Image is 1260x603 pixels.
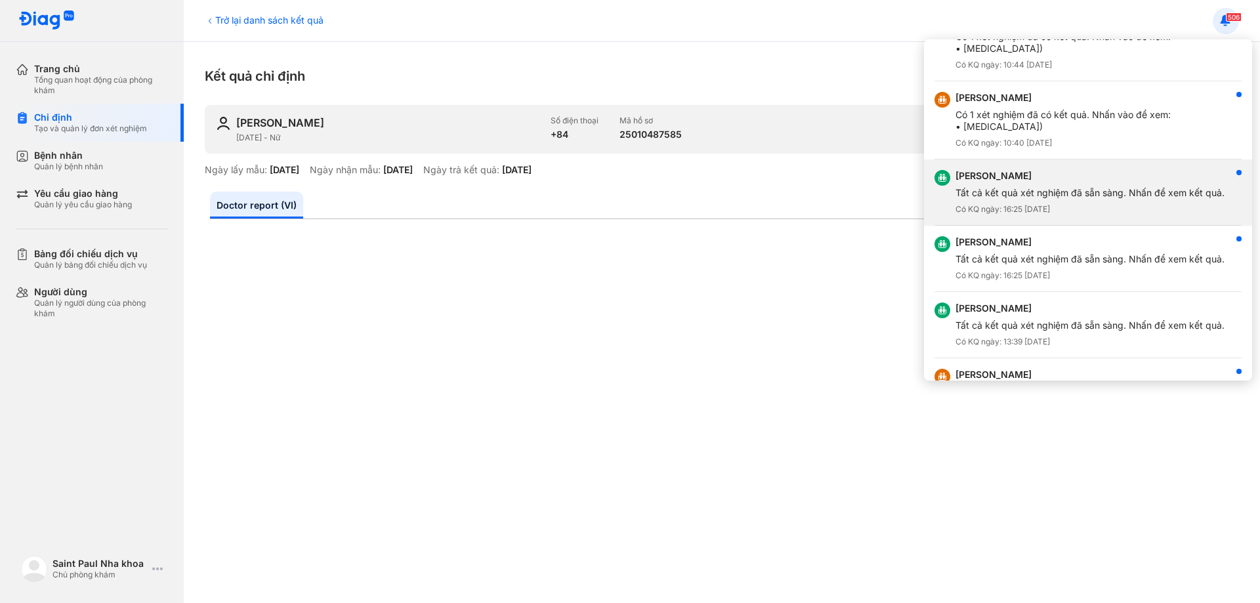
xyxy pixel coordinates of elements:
div: [PERSON_NAME] [955,92,1171,104]
div: Có KQ ngày: 16:25 [DATE] [955,204,1225,215]
div: Yêu cầu giao hàng [34,188,132,199]
div: [PERSON_NAME] [955,236,1225,248]
div: Saint Paul Nha khoa [52,558,147,570]
button: [PERSON_NAME]Tất cả kết quả xét nghiệm đã sẵn sàng. Nhấn để xem kết quả.Có KQ ngày: 16:25 [DATE] [924,226,1252,292]
div: Tất cả kết quả xét nghiệm đã sẵn sàng. Nhấn để xem kết quả. [955,320,1225,331]
div: Tất cả kết quả xét nghiệm đã sẵn sàng. Nhấn để xem kết quả. [955,187,1225,199]
button: [PERSON_NAME]Có 1 xét nghiệm đã có kết quả. Nhấn vào để xem:• [MEDICAL_DATA])Có KQ ngày: 10:40 [D... [924,81,1252,159]
div: [PERSON_NAME] [955,170,1225,182]
div: Quản lý bệnh nhân [34,161,103,172]
div: Quản lý người dùng của phòng khám [34,298,168,319]
div: Chủ phòng khám [52,570,147,580]
div: Có KQ ngày: 13:39 [DATE] [955,337,1225,347]
div: Có KQ ngày: 16:25 [DATE] [955,270,1225,281]
div: [PERSON_NAME] [955,302,1225,314]
button: [PERSON_NAME]Tất cả kết quả xét nghiệm đã sẵn sàng. Nhấn để xem kết quả.Có KQ ngày: 16:25 [DATE] [924,159,1252,226]
div: Trang chủ [34,63,168,75]
div: Người dùng [34,286,168,298]
div: Có 1 xét nghiệm đã có kết quả. Nhấn vào để xem: • [MEDICAL_DATA]) [955,31,1171,54]
button: [PERSON_NAME]Có 2 xét nghiệm đã có kết quả. Nhấn vào để xem:• [MEDICAL_DATA])• [MEDICAL_DATA] [[M... [924,358,1252,448]
div: [PERSON_NAME] [955,369,1173,381]
div: Quản lý yêu cầu giao hàng [34,199,132,210]
img: logo [21,556,47,582]
div: Tạo và quản lý đơn xét nghiệm [34,123,147,134]
div: Bệnh nhân [34,150,103,161]
button: [PERSON_NAME]Tất cả kết quả xét nghiệm đã sẵn sàng. Nhấn để xem kết quả.Có KQ ngày: 13:39 [DATE] [924,292,1252,358]
div: Có 1 xét nghiệm đã có kết quả. Nhấn vào để xem: • [MEDICAL_DATA]) [955,109,1171,133]
button: [PERSON_NAME]Có 1 xét nghiệm đã có kết quả. Nhấn vào để xem:• [MEDICAL_DATA])Có KQ ngày: 10:44 [D... [924,3,1252,81]
div: Tất cả kết quả xét nghiệm đã sẵn sàng. Nhấn để xem kết quả. [955,253,1225,265]
div: Bảng đối chiếu dịch vụ [34,248,147,260]
div: Có KQ ngày: 10:44 [DATE] [955,60,1171,70]
div: Chỉ định [34,112,147,123]
img: logo [18,10,75,31]
div: Có KQ ngày: 10:40 [DATE] [955,138,1171,148]
div: Quản lý bảng đối chiếu dịch vụ [34,260,147,270]
div: Tổng quan hoạt động của phòng khám [34,75,168,96]
div: Trở lại danh sách kết quả [205,13,324,27]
